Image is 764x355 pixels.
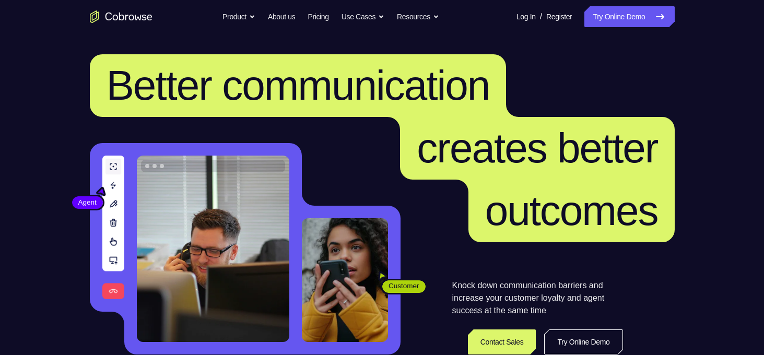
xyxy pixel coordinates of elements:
[485,187,658,234] span: outcomes
[137,156,289,342] img: A customer support agent talking on the phone
[302,218,388,342] img: A customer holding their phone
[540,10,542,23] span: /
[308,6,328,27] a: Pricing
[417,125,657,171] span: creates better
[516,6,536,27] a: Log In
[268,6,295,27] a: About us
[546,6,572,27] a: Register
[452,279,623,317] p: Knock down communication barriers and increase your customer loyalty and agent success at the sam...
[342,6,384,27] button: Use Cases
[222,6,255,27] button: Product
[397,6,439,27] button: Resources
[468,329,536,354] a: Contact Sales
[584,6,674,27] a: Try Online Demo
[107,62,490,109] span: Better communication
[544,329,622,354] a: Try Online Demo
[90,10,152,23] a: Go to the home page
